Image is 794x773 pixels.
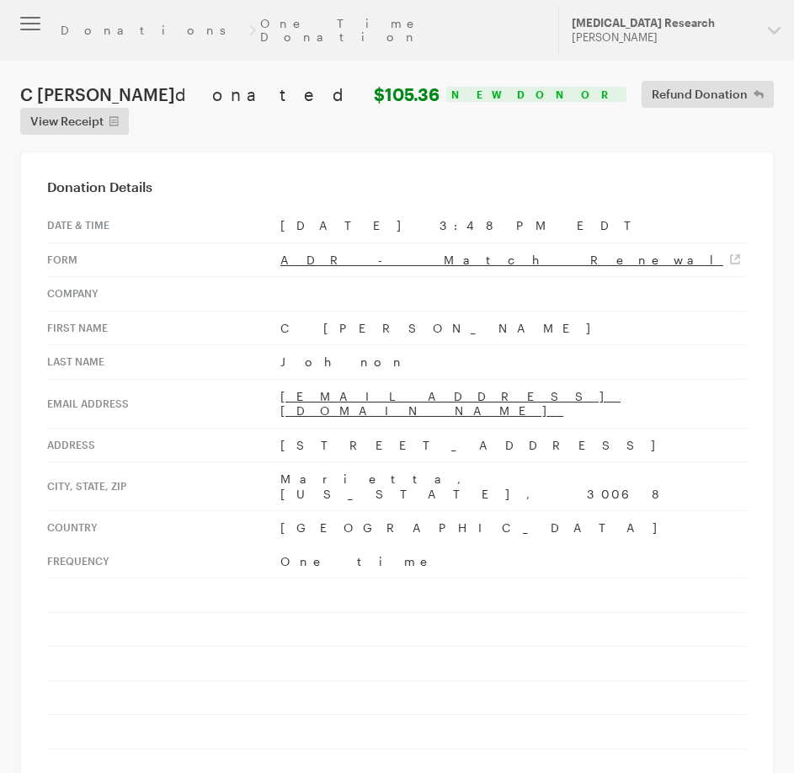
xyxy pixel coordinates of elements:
a: View Receipt [20,108,129,135]
div: [PERSON_NAME] [572,30,754,45]
h1: C [PERSON_NAME] [20,84,440,104]
button: Refund Donation [642,81,774,108]
a: Donations [61,24,244,37]
th: Form [47,243,280,277]
span: View Receipt [30,111,104,131]
button: [MEDICAL_DATA] Research [PERSON_NAME] [558,7,794,54]
th: Frequency [47,545,280,578]
th: Address [47,428,280,462]
th: Company [47,277,280,312]
th: First Name [47,311,280,345]
td: [STREET_ADDRESS] [280,428,747,462]
span: Refund Donation [652,84,748,104]
a: [EMAIL_ADDRESS][DOMAIN_NAME] [280,389,621,418]
td: Johnon [280,345,747,380]
td: [DATE] 3:48 PM EDT [280,209,747,243]
strong: $105.36 [374,84,440,104]
th: Date & time [47,209,280,243]
td: One time [280,545,747,578]
td: C [PERSON_NAME] [280,311,747,345]
th: City, state, zip [47,462,280,511]
div: [MEDICAL_DATA] Research [572,16,754,30]
th: Email address [47,379,280,428]
th: Last Name [47,345,280,380]
td: Marietta, [US_STATE], 30068 [280,462,747,511]
div: New Donor [446,87,626,102]
h3: Donation Details [47,179,747,195]
th: Country [47,511,280,545]
td: [GEOGRAPHIC_DATA] [280,511,747,545]
span: donated [175,84,370,104]
a: ADR - Match Renewal [280,253,740,267]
